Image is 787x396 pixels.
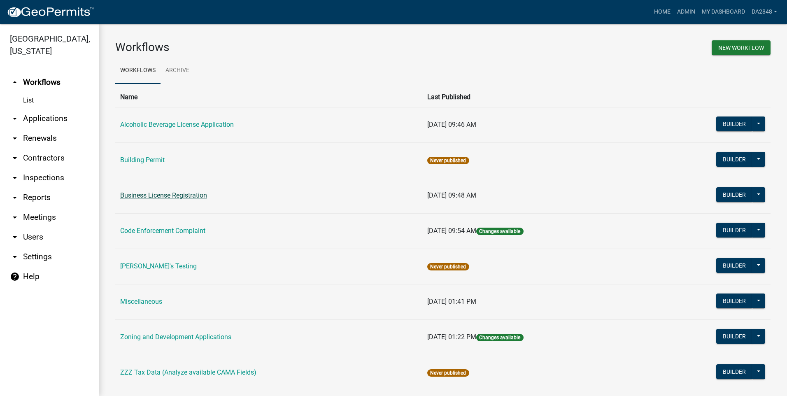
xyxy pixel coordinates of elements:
a: Workflows [115,58,161,84]
span: [DATE] 01:41 PM [427,298,476,305]
button: Builder [716,329,752,344]
button: Builder [716,294,752,308]
button: New Workflow [712,40,771,55]
i: arrow_drop_down [10,252,20,262]
span: [DATE] 01:22 PM [427,333,476,341]
i: arrow_drop_down [10,133,20,143]
i: arrow_drop_down [10,173,20,183]
a: Business License Registration [120,191,207,199]
a: My Dashboard [699,4,748,20]
a: Alcoholic Beverage License Application [120,121,234,128]
button: Builder [716,152,752,167]
span: Never published [427,369,469,377]
th: Last Published [422,87,645,107]
i: arrow_drop_down [10,212,20,222]
span: Never published [427,263,469,270]
a: Building Permit [120,156,165,164]
a: Archive [161,58,194,84]
span: Changes available [476,228,523,235]
button: Builder [716,364,752,379]
button: Builder [716,258,752,273]
a: Zoning and Development Applications [120,333,231,341]
span: [DATE] 09:46 AM [427,121,476,128]
a: Miscellaneous [120,298,162,305]
span: [DATE] 09:54 AM [427,227,476,235]
a: Code Enforcement Complaint [120,227,205,235]
i: arrow_drop_up [10,77,20,87]
h3: Workflows [115,40,437,54]
i: arrow_drop_down [10,114,20,123]
span: [DATE] 09:48 AM [427,191,476,199]
i: arrow_drop_down [10,193,20,203]
i: help [10,272,20,282]
button: Builder [716,223,752,238]
button: Builder [716,116,752,131]
a: [PERSON_NAME]'s Testing [120,262,197,270]
i: arrow_drop_down [10,153,20,163]
button: Builder [716,187,752,202]
a: Admin [674,4,699,20]
a: da2848 [748,4,780,20]
span: Changes available [476,334,523,341]
i: arrow_drop_down [10,232,20,242]
span: Never published [427,157,469,164]
a: Home [651,4,674,20]
a: ZZZ Tax Data (Analyze available CAMA Fields) [120,368,256,376]
th: Name [115,87,422,107]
